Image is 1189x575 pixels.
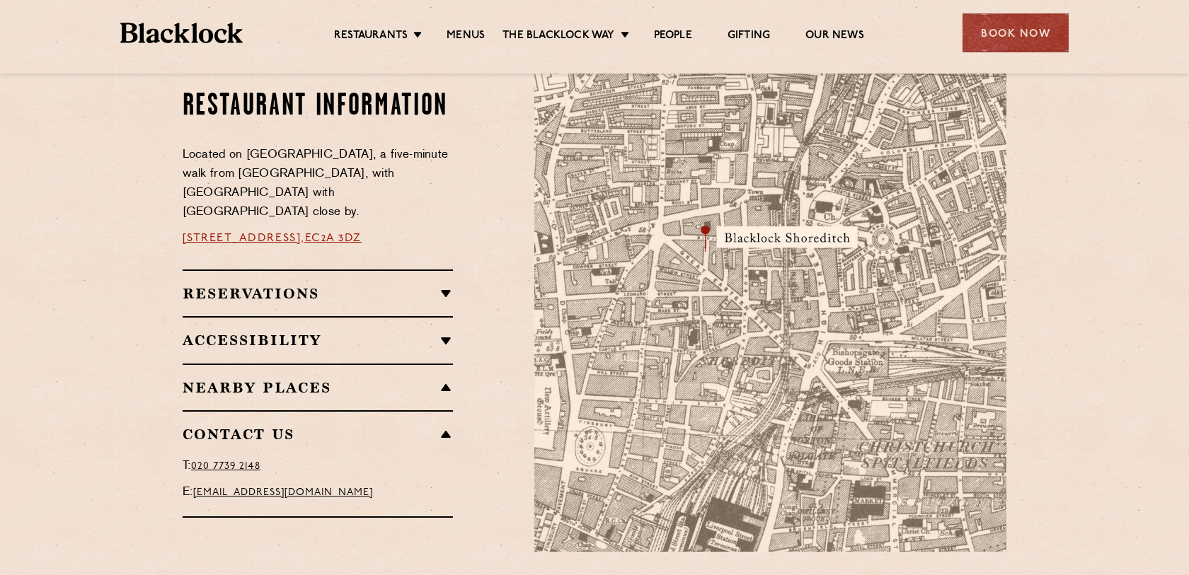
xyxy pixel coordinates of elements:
a: Our News [805,29,864,45]
a: Gifting [728,29,770,45]
a: People [654,29,692,45]
a: EC2A 3DZ [305,233,362,244]
p: Located on [GEOGRAPHIC_DATA], a five-minute walk from [GEOGRAPHIC_DATA], with [GEOGRAPHIC_DATA] w... [183,146,454,222]
a: The Blacklock Way [502,29,614,45]
img: BL_Textured_Logo-footer-cropped.svg [120,23,243,43]
h2: Restaurant Information [183,89,454,124]
a: Call phone number 020 7739 2148 [191,461,260,472]
img: svg%3E [854,419,1052,552]
p: E: [183,483,454,502]
a: Menus [447,29,485,45]
a: [EMAIL_ADDRESS][DOMAIN_NAME] [193,487,373,498]
h2: Contact Us [183,426,454,443]
h2: Reservations [183,285,454,302]
div: Book Now [963,13,1069,52]
h2: Accessibility [183,332,454,349]
a: [STREET_ADDRESS], [183,233,305,244]
h2: Nearby Places [183,379,454,396]
p: T: [183,457,454,476]
a: Restaurants [334,29,408,45]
